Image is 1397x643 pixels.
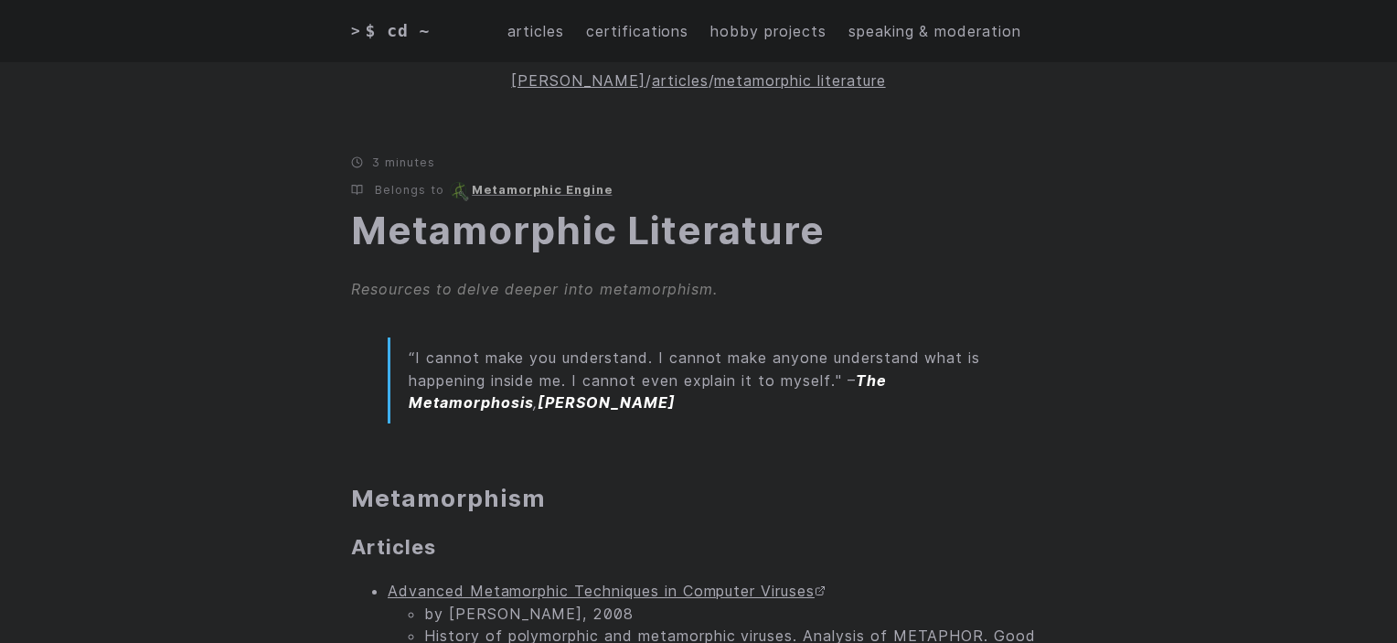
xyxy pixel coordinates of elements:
a: certifications [586,20,688,43]
strong: [PERSON_NAME] [538,393,675,412]
a: speaking & moderation [848,20,1021,43]
a: [PERSON_NAME] [511,71,645,90]
h3: Articles [351,534,1046,561]
div: Resources to delve deeper into metamorphism. [351,278,1046,301]
a: Metamorphic Engine [472,183,612,197]
h2: Metamorphism [351,483,1046,514]
a: hobby projects [710,20,826,43]
p: 3 minutes [351,155,1046,169]
a: Advanced Metamorphic Techniques in Computer Viruses [388,582,826,600]
a: > $ cd ~ [351,18,443,44]
p: “I cannot make you understand. I cannot make anyone understand what is happening inside me. I can... [409,347,991,414]
span: > [351,20,361,43]
img: An icon depicting a DNA strand intertwined with a gear symbol, representing genetic mutations. [447,179,469,201]
span: Belongs to [375,183,444,197]
span: $ cd ~ [366,18,431,44]
a: articles [507,20,564,43]
a: metamorphic literature [714,71,885,90]
a: Metamorphic Literature [351,207,825,253]
a: articles [652,71,709,90]
li: by [PERSON_NAME], 2008 [424,603,1046,626]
